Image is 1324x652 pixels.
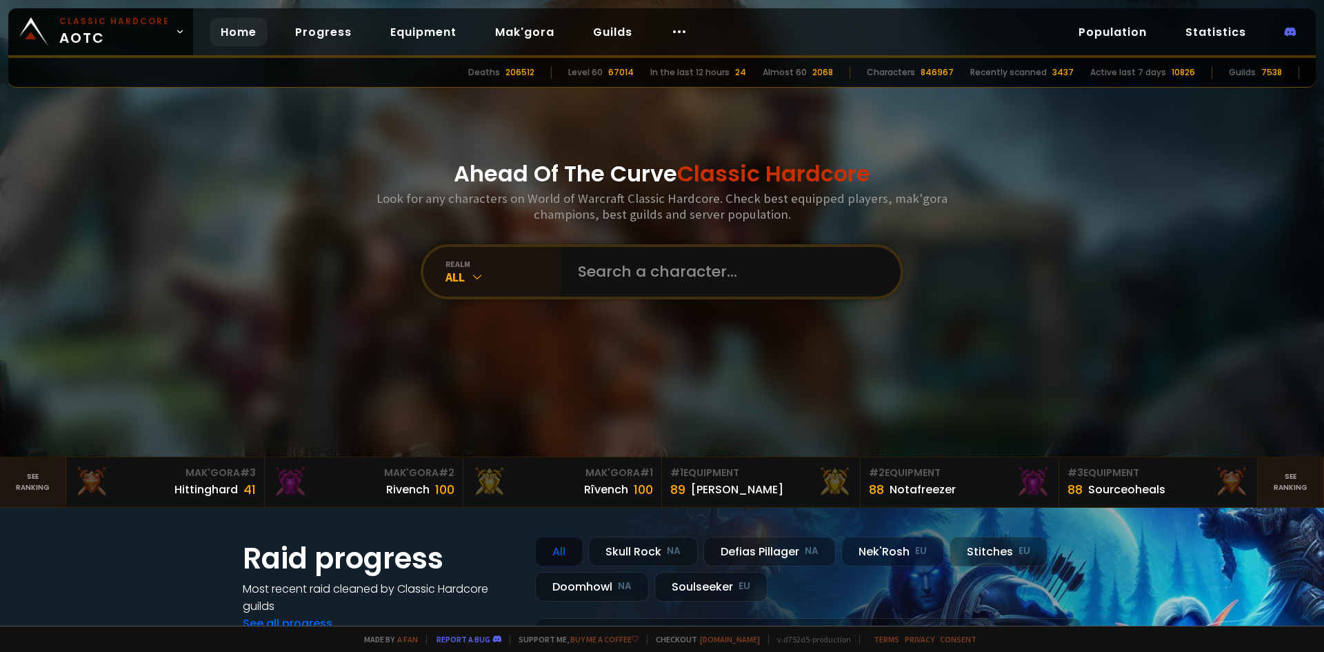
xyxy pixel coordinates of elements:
div: 10826 [1172,66,1195,79]
div: In the last 12 hours [650,66,730,79]
small: Classic Hardcore [59,15,170,28]
h3: Look for any characters on World of Warcraft Classic Hardcore. Check best equipped players, mak'g... [371,190,953,222]
div: 7538 [1261,66,1282,79]
div: Mak'Gora [74,466,256,480]
div: Mak'Gora [273,466,454,480]
a: Progress [284,18,363,46]
small: EU [915,544,927,558]
small: NA [667,544,681,558]
a: Terms [874,634,899,644]
div: Hittinghard [174,481,238,498]
div: 24 [735,66,746,79]
a: Report a bug [437,634,490,644]
span: Classic Hardcore [677,158,870,189]
a: Seeranking [1258,457,1324,507]
div: Equipment [869,466,1050,480]
small: EU [1019,544,1030,558]
div: Equipment [1067,466,1249,480]
span: # 1 [640,466,653,480]
div: Skull Rock [588,537,698,566]
div: Doomhowl [535,572,649,602]
a: #1Equipment89[PERSON_NAME] [662,457,861,507]
div: Soulseeker [654,572,768,602]
span: Checkout [647,634,760,644]
div: Nek'Rosh [841,537,944,566]
div: Defias Pillager [703,537,836,566]
div: Equipment [670,466,852,480]
a: Mak'gora [484,18,565,46]
a: Home [210,18,268,46]
a: Mak'Gora#2Rivench100 [265,457,463,507]
div: Mak'Gora [472,466,653,480]
div: Almost 60 [763,66,807,79]
span: Made by [356,634,418,644]
a: Mak'Gora#1Rîvench100 [463,457,662,507]
div: 41 [243,480,256,499]
input: Search a character... [570,247,884,297]
a: a fan [397,634,418,644]
a: [DOMAIN_NAME] [700,634,760,644]
span: # 2 [869,466,885,480]
small: EU [739,580,750,593]
div: Characters [867,66,915,79]
div: 100 [634,480,653,499]
span: # 3 [240,466,256,480]
div: 100 [435,480,454,499]
a: Consent [940,634,976,644]
a: Privacy [905,634,934,644]
a: Statistics [1174,18,1257,46]
div: Rîvench [584,481,628,498]
span: v. d752d5 - production [768,634,851,644]
div: Level 60 [568,66,603,79]
a: See all progress [243,615,332,631]
a: Mak'Gora#3Hittinghard41 [66,457,265,507]
div: 89 [670,480,685,499]
div: 2068 [812,66,833,79]
a: Guilds [582,18,643,46]
div: Sourceoheals [1088,481,1165,498]
div: realm [445,259,561,269]
div: 846967 [921,66,954,79]
small: NA [618,580,632,593]
a: #3Equipment88Sourceoheals [1059,457,1258,507]
span: AOTC [59,15,170,48]
div: Recently scanned [970,66,1047,79]
span: # 3 [1067,466,1083,480]
a: Equipment [379,18,468,46]
a: Classic HardcoreAOTC [8,8,193,55]
div: Guilds [1229,66,1256,79]
span: Support me, [510,634,639,644]
div: [PERSON_NAME] [691,481,783,498]
a: Buy me a coffee [570,634,639,644]
div: 88 [1067,480,1083,499]
div: 3437 [1052,66,1074,79]
h1: Ahead Of The Curve [454,157,870,190]
div: 67014 [608,66,634,79]
div: Active last 7 days [1090,66,1166,79]
span: # 1 [670,466,683,480]
div: Rivench [386,481,430,498]
small: NA [805,544,819,558]
h1: Raid progress [243,537,519,580]
span: # 2 [439,466,454,480]
div: All [535,537,583,566]
div: All [445,269,561,285]
a: #2Equipment88Notafreezer [861,457,1059,507]
div: Stitches [950,537,1047,566]
div: 206512 [505,66,534,79]
a: Population [1067,18,1158,46]
div: Deaths [468,66,500,79]
div: 88 [869,480,884,499]
div: Notafreezer [890,481,956,498]
h4: Most recent raid cleaned by Classic Hardcore guilds [243,580,519,615]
